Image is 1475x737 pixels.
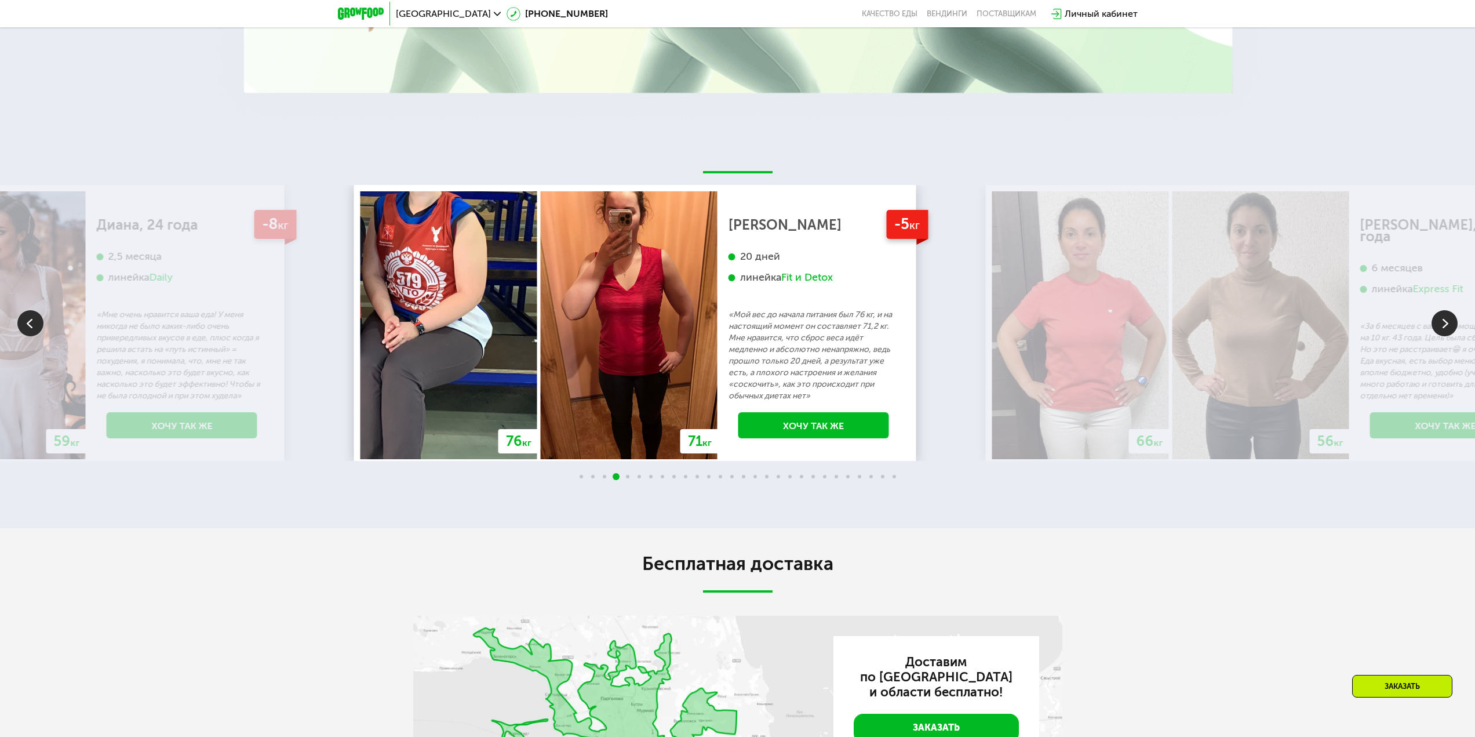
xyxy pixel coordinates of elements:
[729,309,899,402] p: «Мой вес до начала питания был 76 кг, и на настоящий момент он составляет 71,2 кг. Мне нравится, ...
[413,552,1062,575] h2: Бесплатная доставка
[278,219,288,232] span: кг
[1129,429,1171,453] div: 66
[854,655,1019,700] h3: Доставим по [GEOGRAPHIC_DATA] и области бесплатно!
[522,437,531,448] span: кг
[1352,675,1452,698] div: Заказать
[46,429,88,453] div: 59
[738,412,889,438] a: Хочу так же
[1065,7,1138,21] div: Личный кабинет
[107,412,257,438] a: Хочу так же
[150,271,173,284] div: Daily
[71,437,80,448] span: кг
[862,9,917,19] a: Качество еды
[97,250,267,263] div: 2,5 месяца
[1310,429,1351,453] div: 56
[729,271,899,284] div: линейка
[507,7,608,21] a: [PHONE_NUMBER]
[729,250,899,263] div: 20 дней
[1432,310,1458,336] img: Slide right
[927,9,967,19] a: Вендинги
[781,271,833,284] div: Fit и Detox
[254,210,296,239] div: -8
[396,9,491,19] span: [GEOGRAPHIC_DATA]
[17,310,43,336] img: Slide left
[1154,437,1163,448] span: кг
[1334,437,1343,448] span: кг
[97,271,267,284] div: линейка
[909,219,920,232] span: кг
[702,437,712,448] span: кг
[886,210,928,239] div: -5
[977,9,1036,19] div: поставщикам
[729,219,899,231] div: [PERSON_NAME]
[680,429,719,453] div: 71
[97,309,267,402] p: «Мне очень нравится ваша еда! У меня никогда не было каких-либо очень привередливых вкусов в еде,...
[1413,282,1463,296] div: Express Fit
[97,219,267,231] div: Диана, 24 года
[498,429,539,453] div: 76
